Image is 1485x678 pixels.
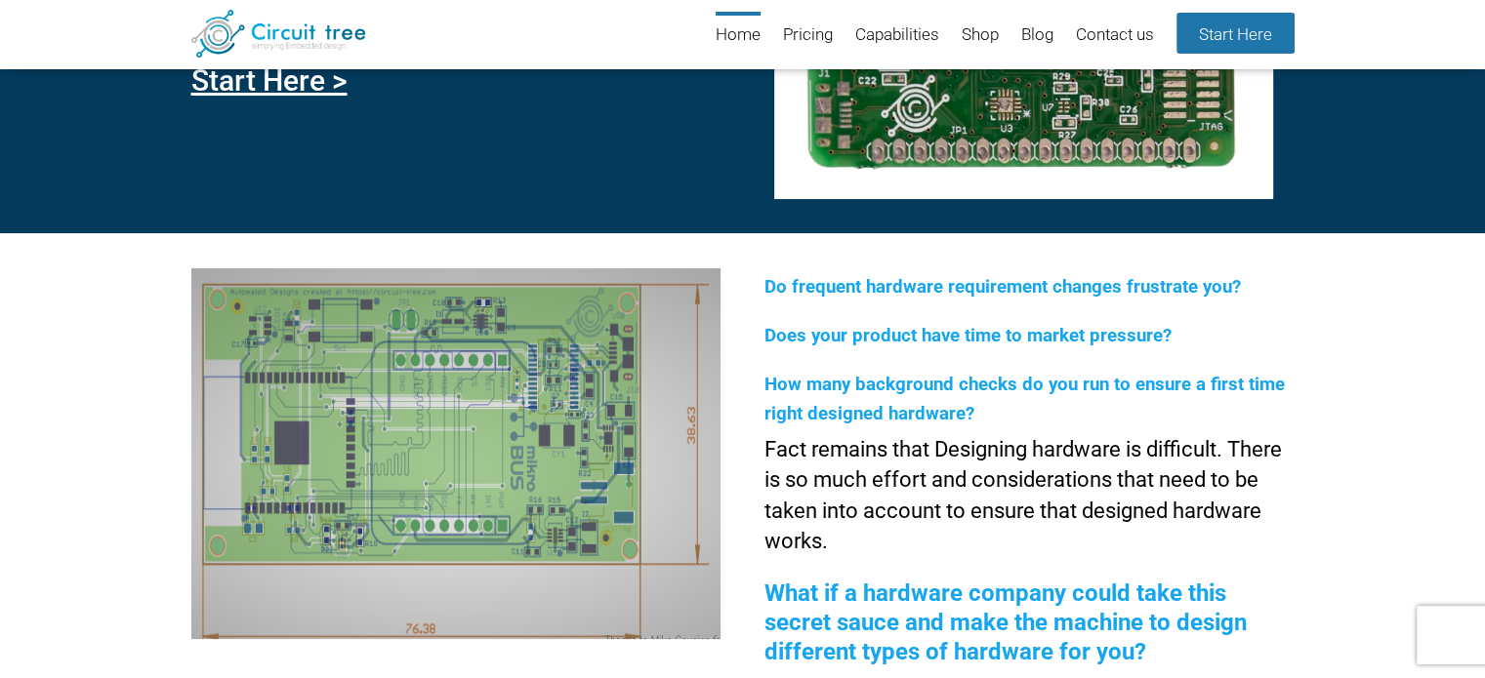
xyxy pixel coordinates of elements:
[1021,12,1053,60] a: Blog
[716,12,761,60] a: Home
[783,12,833,60] a: Pricing
[764,374,1285,424] span: How many background checks do you run to ensure a first time right designed hardware?
[764,434,1294,557] p: Fact remains that Designing hardware is difficult. There is so much effort and considerations tha...
[1176,13,1295,54] a: Start Here
[855,12,939,60] a: Capabilities
[962,12,999,60] a: Shop
[191,10,366,58] img: Circuit Tree
[764,579,1247,665] span: What if a hardware company could take this secret sauce and make the machine to design different ...
[1076,12,1154,60] a: Contact us
[191,63,348,98] a: Start Here >
[764,325,1172,346] span: Does your product have time to market pressure?
[764,276,1241,298] span: Do frequent hardware requirement changes frustrate you?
